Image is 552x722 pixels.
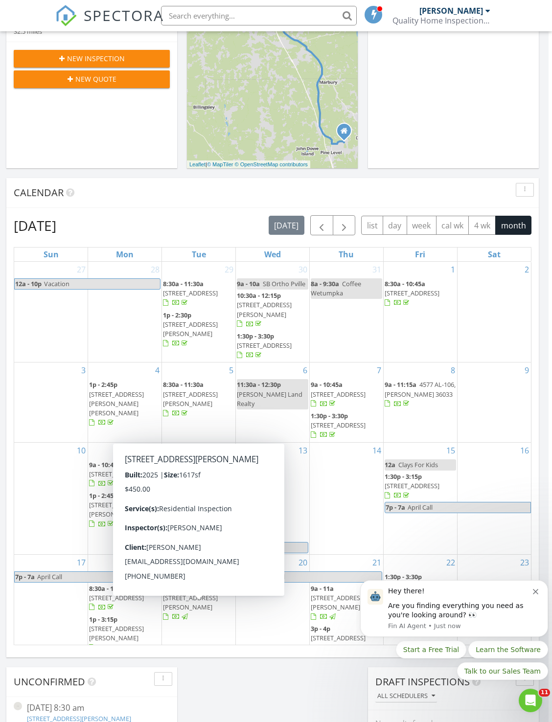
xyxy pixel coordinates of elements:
[413,248,427,261] a: Friday
[301,362,309,378] a: Go to August 6, 2025
[237,300,292,318] span: [STREET_ADDRESS][PERSON_NAME]
[89,624,144,642] span: [STREET_ADDRESS][PERSON_NAME]
[163,583,234,623] a: 1p - 2:45p [STREET_ADDRESS][PERSON_NAME]
[383,362,457,442] td: Go to August 8, 2025
[189,161,206,167] a: Leaflet
[163,460,218,488] a: 8:30a - 10:45a [STREET_ADDRESS]
[89,380,117,389] span: 1p - 2:45p
[88,362,162,442] td: Go to August 4, 2025
[88,262,162,362] td: Go to July 28, 2025
[297,443,309,458] a: Go to August 13, 2025
[162,554,236,655] td: Go to August 19, 2025
[149,262,161,277] a: Go to July 28, 2025
[385,279,425,288] span: 8:30a - 10:45a
[311,410,382,441] a: 1:30p - 3:30p [STREET_ADDRESS]
[408,503,433,512] span: April Call
[297,262,309,277] a: Go to July 30, 2025
[55,5,77,26] img: The Best Home Inspection Software - Spectora
[297,555,309,570] a: Go to August 20, 2025
[14,27,76,36] div: 32.5 miles
[385,278,456,309] a: 8:30a - 10:45a [STREET_ADDRESS]
[15,572,35,582] span: 7p - 7a
[163,310,234,350] a: 1p - 2:30p [STREET_ADDRESS][PERSON_NAME]
[237,380,281,389] span: 11:30a - 12:30p
[385,379,456,410] a: 9a - 11:15a 4577 AL-106, [PERSON_NAME] 36033
[75,443,88,458] a: Go to August 10, 2025
[163,460,204,469] span: 8:30a - 10:45a
[311,624,330,633] span: 3p - 4p
[518,443,531,458] a: Go to August 16, 2025
[227,362,235,378] a: Go to August 5, 2025
[163,500,218,509] span: [STREET_ADDRESS]
[163,470,218,478] span: [STREET_ADDRESS]
[523,362,531,378] a: Go to August 9, 2025
[310,215,333,235] button: Previous month
[88,442,162,554] td: Go to August 11, 2025
[187,160,310,169] div: |
[539,689,550,697] span: 11
[236,362,310,442] td: Go to August 6, 2025
[89,584,121,593] span: 8:30a - 10a
[163,311,218,348] a: 1p - 2:30p [STREET_ADDRESS][PERSON_NAME]
[385,472,439,499] a: 1:30p - 3:15p [STREET_ADDRESS]
[88,554,162,655] td: Go to August 18, 2025
[237,332,274,340] span: 1:30p - 3:30p
[89,470,144,478] span: [STREET_ADDRESS]
[311,390,366,399] span: [STREET_ADDRESS]
[89,491,117,500] span: 1p - 2:45p
[449,262,457,277] a: Go to August 1, 2025
[260,572,285,581] span: April Call
[237,291,292,328] a: 10:30a - 12:15p [STREET_ADDRESS][PERSON_NAME]
[163,380,204,389] span: 8:30a - 11:30a
[444,443,457,458] a: Go to August 15, 2025
[79,362,88,378] a: Go to August 3, 2025
[14,186,64,199] span: Calendar
[385,279,439,307] a: 8:30a - 10:45a [STREET_ADDRESS]
[84,5,164,25] span: SPECTORA
[149,443,161,458] a: Go to August 11, 2025
[262,248,283,261] a: Wednesday
[55,13,164,34] a: SPECTORA
[333,215,356,235] button: Next month
[75,262,88,277] a: Go to July 27, 2025
[27,702,157,714] div: [DATE] 8:30 am
[486,248,503,261] a: Saturday
[385,289,439,297] span: [STREET_ADDRESS]
[153,362,161,378] a: Go to August 4, 2025
[375,362,383,378] a: Go to August 7, 2025
[237,341,292,350] span: [STREET_ADDRESS]
[309,554,383,655] td: Go to August 21, 2025
[89,615,117,624] span: 1p - 3:15p
[311,411,348,420] span: 1:30p - 3:30p
[223,443,235,458] a: Go to August 12, 2025
[385,380,456,398] span: 4577 AL-106, [PERSON_NAME] 36033
[263,279,305,288] span: SB Ortho Pville
[163,584,218,621] a: 1p - 2:45p [STREET_ADDRESS][PERSON_NAME]
[385,502,406,513] span: 7p - 7a
[457,262,531,362] td: Go to August 2, 2025
[89,380,144,427] a: 1p - 2:45p [STREET_ADDRESS][PERSON_NAME][PERSON_NAME]
[75,74,116,84] span: New Quote
[89,491,144,528] a: 1p - 2:45p [STREET_ADDRESS][PERSON_NAME]
[311,624,369,652] a: 3p - 4p [STREET_ADDRESS][PERSON_NAME]
[163,459,234,490] a: 8:30a - 10:45a [STREET_ADDRESS]
[163,279,218,307] a: 8:30a - 11:30a [STREET_ADDRESS]
[419,6,483,16] div: [PERSON_NAME]
[457,362,531,442] td: Go to August 9, 2025
[311,584,334,593] span: 9a - 11a
[89,615,144,652] a: 1p - 3:15p [STREET_ADDRESS][PERSON_NAME]
[163,522,183,531] span: 4p - 5p
[89,593,144,602] span: [STREET_ADDRESS]
[163,320,218,338] span: [STREET_ADDRESS][PERSON_NAME]
[237,332,292,359] a: 1:30p - 3:30p [STREET_ADDRESS]
[89,460,144,488] a: 9a - 10:45a [STREET_ADDRESS]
